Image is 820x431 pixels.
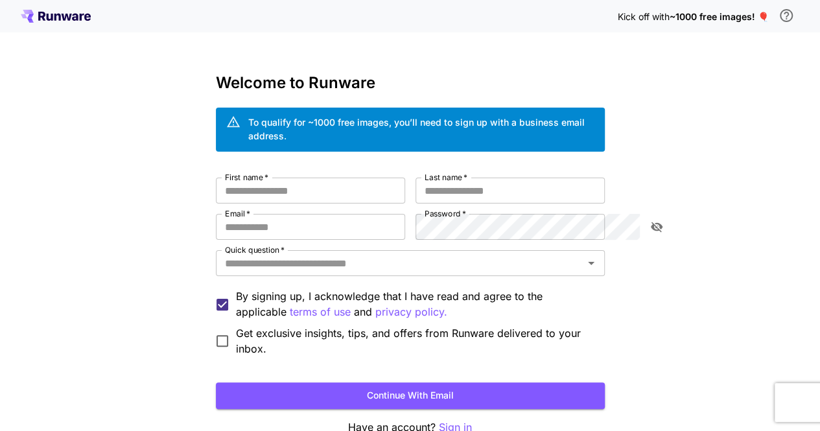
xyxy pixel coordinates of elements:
span: Get exclusive insights, tips, and offers from Runware delivered to your inbox. [236,325,594,356]
p: terms of use [290,304,351,320]
label: Last name [425,172,467,183]
button: By signing up, I acknowledge that I have read and agree to the applicable terms of use and [375,304,447,320]
button: Continue with email [216,382,605,409]
span: Kick off with [617,11,669,22]
h3: Welcome to Runware [216,74,605,92]
label: First name [225,172,268,183]
label: Email [225,208,250,219]
div: To qualify for ~1000 free images, you’ll need to sign up with a business email address. [248,115,594,143]
button: Open [582,254,600,272]
label: Password [425,208,466,219]
p: privacy policy. [375,304,447,320]
span: ~1000 free images! 🎈 [669,11,768,22]
button: By signing up, I acknowledge that I have read and agree to the applicable and privacy policy. [290,304,351,320]
p: By signing up, I acknowledge that I have read and agree to the applicable and [236,288,594,320]
button: In order to qualify for free credit, you need to sign up with a business email address and click ... [773,3,799,29]
button: toggle password visibility [645,215,668,239]
label: Quick question [225,244,285,255]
